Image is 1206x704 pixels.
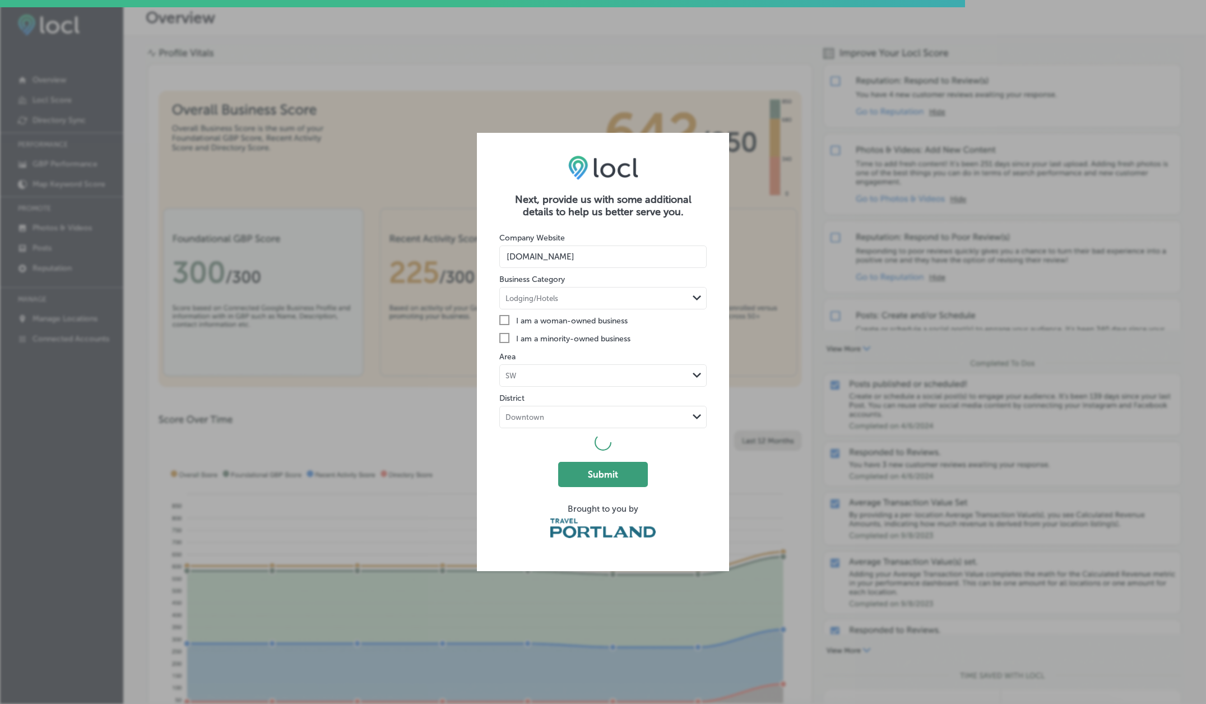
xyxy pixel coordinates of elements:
h2: Next, provide us with some additional details to help us better serve you. [499,193,707,218]
div: Downtown [505,413,544,421]
div: SW [505,371,516,379]
img: Travel Portland [550,518,656,538]
label: I am a woman-owned business [499,315,707,327]
button: Submit [558,462,648,487]
label: I am a minority-owned business [499,333,707,345]
div: Lodging/Hotels [505,294,558,302]
div: Brought to you by [499,504,707,514]
img: LOCL logo [568,155,638,180]
label: Business Category [499,275,565,284]
label: Company Website [499,233,565,243]
label: District [499,393,525,403]
label: Area [499,352,516,362]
